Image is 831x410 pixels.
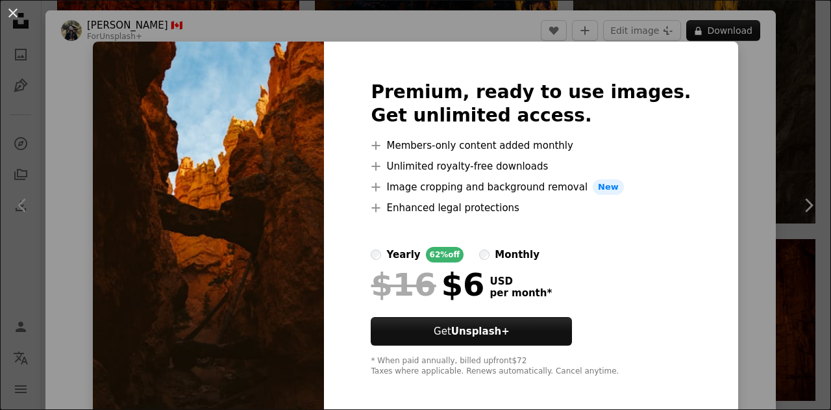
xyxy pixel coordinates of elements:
[593,179,624,195] span: New
[371,138,691,153] li: Members-only content added monthly
[371,268,484,301] div: $6
[371,81,691,127] h2: Premium, ready to use images. Get unlimited access.
[371,159,691,174] li: Unlimited royalty-free downloads
[371,356,691,377] div: * When paid annually, billed upfront $72 Taxes where applicable. Renews automatically. Cancel any...
[371,268,436,301] span: $16
[386,247,420,263] div: yearly
[451,326,510,337] strong: Unsplash+
[371,250,381,260] input: yearly62%off
[490,275,552,287] span: USD
[371,200,691,216] li: Enhanced legal protections
[371,179,691,195] li: Image cropping and background removal
[490,287,552,299] span: per month *
[426,247,464,263] div: 62% off
[479,250,490,260] input: monthly
[371,317,572,346] button: GetUnsplash+
[495,247,540,263] div: monthly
